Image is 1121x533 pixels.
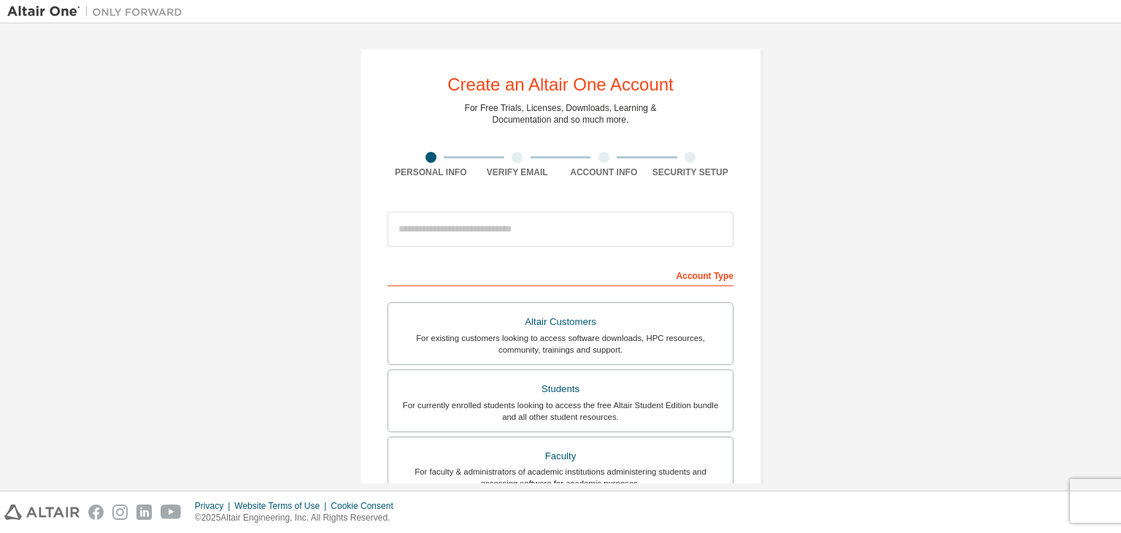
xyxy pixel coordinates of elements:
[388,263,733,286] div: Account Type
[112,505,128,520] img: instagram.svg
[474,166,561,178] div: Verify Email
[397,466,724,489] div: For faculty & administrators of academic institutions administering students and accessing softwa...
[397,446,724,467] div: Faculty
[397,379,724,399] div: Students
[397,399,724,423] div: For currently enrolled students looking to access the free Altair Student Edition bundle and all ...
[447,76,674,93] div: Create an Altair One Account
[136,505,152,520] img: linkedin.svg
[195,500,234,512] div: Privacy
[465,102,657,126] div: For Free Trials, Licenses, Downloads, Learning & Documentation and so much more.
[388,166,474,178] div: Personal Info
[331,500,401,512] div: Cookie Consent
[88,505,104,520] img: facebook.svg
[397,312,724,332] div: Altair Customers
[4,505,80,520] img: altair_logo.svg
[195,512,402,524] p: © 2025 Altair Engineering, Inc. All Rights Reserved.
[7,4,190,19] img: Altair One
[647,166,734,178] div: Security Setup
[234,500,331,512] div: Website Terms of Use
[560,166,647,178] div: Account Info
[397,332,724,356] div: For existing customers looking to access software downloads, HPC resources, community, trainings ...
[161,505,182,520] img: youtube.svg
